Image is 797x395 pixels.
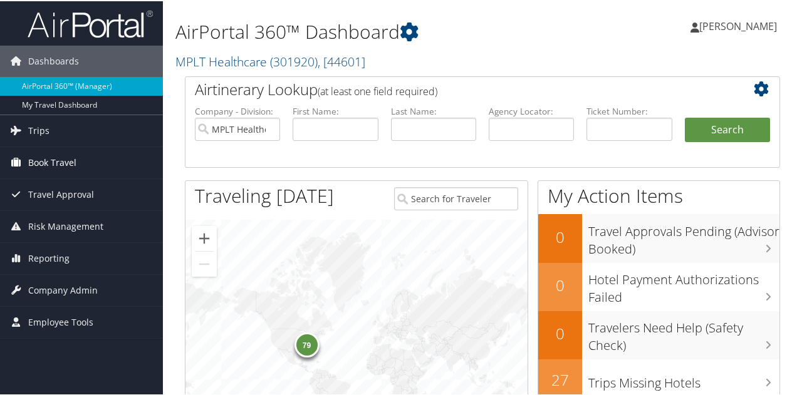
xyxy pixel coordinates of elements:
[489,104,574,116] label: Agency Locator:
[538,213,779,261] a: 0Travel Approvals Pending (Advisor Booked)
[538,274,582,295] h2: 0
[318,83,437,97] span: (at least one field required)
[690,6,789,44] a: [PERSON_NAME]
[28,305,93,337] span: Employee Tools
[192,250,217,275] button: Zoom out
[195,182,334,208] h1: Traveling [DATE]
[195,104,280,116] label: Company - Division:
[699,18,777,32] span: [PERSON_NAME]
[28,44,79,76] span: Dashboards
[588,312,779,353] h3: Travelers Need Help (Safety Check)
[175,52,365,69] a: MPLT Healthcare
[28,274,98,305] span: Company Admin
[28,210,103,241] span: Risk Management
[270,52,318,69] span: ( 301920 )
[195,78,721,99] h2: Airtinerary Lookup
[588,264,779,305] h3: Hotel Payment Authorizations Failed
[588,215,779,257] h3: Travel Approvals Pending (Advisor Booked)
[192,225,217,250] button: Zoom in
[538,322,582,343] h2: 0
[538,262,779,310] a: 0Hotel Payment Authorizations Failed
[586,104,672,116] label: Ticket Number:
[538,182,779,208] h1: My Action Items
[294,331,320,356] div: 79
[28,146,76,177] span: Book Travel
[538,368,582,389] h2: 27
[318,52,365,69] span: , [ 44601 ]
[28,114,49,145] span: Trips
[538,310,779,358] a: 0Travelers Need Help (Safety Check)
[293,104,378,116] label: First Name:
[538,225,582,247] h2: 0
[391,104,476,116] label: Last Name:
[28,178,94,209] span: Travel Approval
[588,367,779,391] h3: Trips Missing Hotels
[28,8,153,38] img: airportal-logo.png
[685,116,770,141] button: Search
[28,242,70,273] span: Reporting
[175,18,585,44] h1: AirPortal 360™ Dashboard
[394,186,518,209] input: Search for Traveler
